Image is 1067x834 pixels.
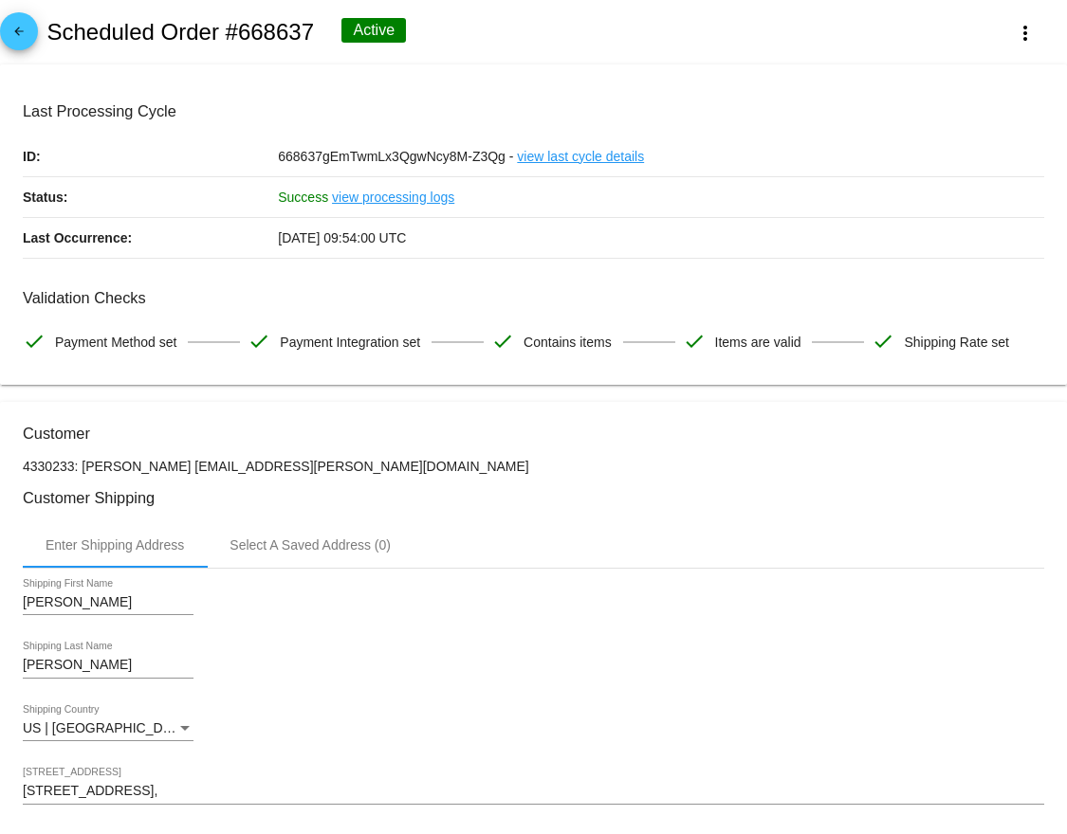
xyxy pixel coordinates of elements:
[230,537,391,553] div: Select A Saved Address (0)
[46,537,184,553] div: Enter Shipping Address
[278,190,328,205] span: Success
[280,322,420,362] span: Payment Integration set
[8,25,30,47] mat-icon: arrow_back
[491,330,514,353] mat-icon: check
[23,330,46,353] mat-icon: check
[23,136,278,176] p: ID:
[278,230,406,245] span: [DATE] 09:54:00 UTC
[683,330,706,353] mat-icon: check
[23,289,1044,307] h3: Validation Checks
[278,149,513,164] span: 668637gEmTwmLx3QgwNcy8M-Z3Qg -
[23,489,1044,507] h3: Customer Shipping
[872,330,894,353] mat-icon: check
[55,322,176,362] span: Payment Method set
[517,136,644,176] a: view last cycle details
[332,177,454,217] a: view processing logs
[23,102,1044,120] h3: Last Processing Cycle
[23,459,1044,474] p: 4330233: [PERSON_NAME] [EMAIL_ADDRESS][PERSON_NAME][DOMAIN_NAME]
[23,425,1044,443] h3: Customer
[23,721,193,736] mat-select: Shipping Country
[1014,22,1037,45] mat-icon: more_vert
[23,218,278,258] p: Last Occurrence:
[23,177,278,217] p: Status:
[248,330,270,353] mat-icon: check
[23,784,1044,799] input: Shipping Street 1
[23,720,191,735] span: US | [GEOGRAPHIC_DATA]
[524,322,612,362] span: Contains items
[341,18,406,43] div: Active
[904,322,1009,362] span: Shipping Rate set
[23,658,193,673] input: Shipping Last Name
[46,19,314,45] h2: Scheduled Order #668637
[23,595,193,610] input: Shipping First Name
[715,322,801,362] span: Items are valid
